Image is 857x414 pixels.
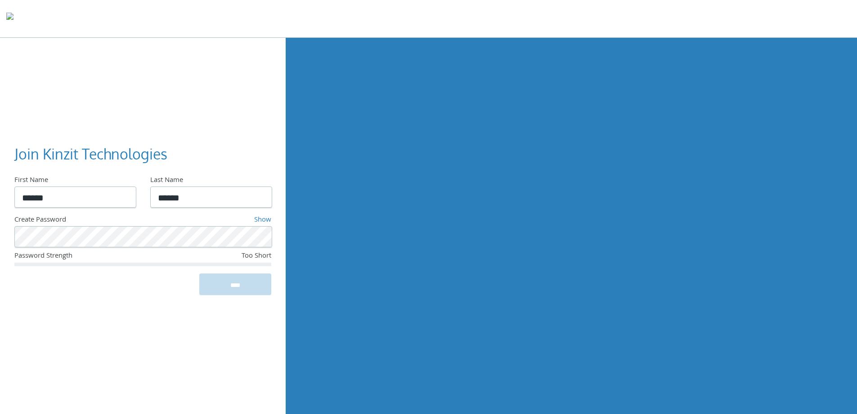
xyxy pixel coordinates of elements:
[6,9,13,27] img: todyl-logo-dark.svg
[186,251,271,263] div: Too Short
[14,215,179,227] div: Create Password
[14,251,186,263] div: Password Strength
[150,175,271,187] div: Last Name
[254,214,271,226] a: Show
[14,144,264,164] h3: Join Kinzit Technologies
[14,175,135,187] div: First Name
